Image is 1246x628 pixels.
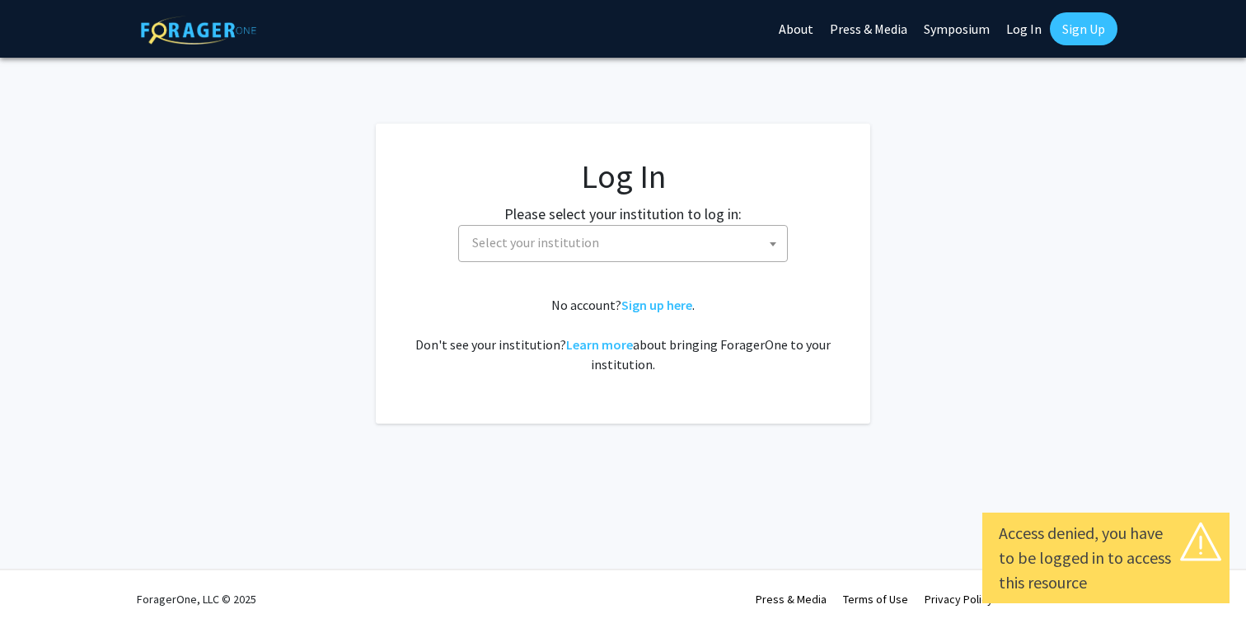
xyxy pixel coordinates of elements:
[999,521,1213,595] div: Access denied, you have to be logged in to access this resource
[756,592,827,607] a: Press & Media
[409,157,837,196] h1: Log In
[141,16,256,45] img: ForagerOne Logo
[137,570,256,628] div: ForagerOne, LLC © 2025
[409,295,837,374] div: No account? . Don't see your institution? about bringing ForagerOne to your institution.
[843,592,908,607] a: Terms of Use
[621,297,692,313] a: Sign up here
[504,203,742,225] label: Please select your institution to log in:
[472,234,599,251] span: Select your institution
[925,592,993,607] a: Privacy Policy
[466,226,787,260] span: Select your institution
[566,336,633,353] a: Learn more about bringing ForagerOne to your institution
[458,225,788,262] span: Select your institution
[1050,12,1117,45] a: Sign Up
